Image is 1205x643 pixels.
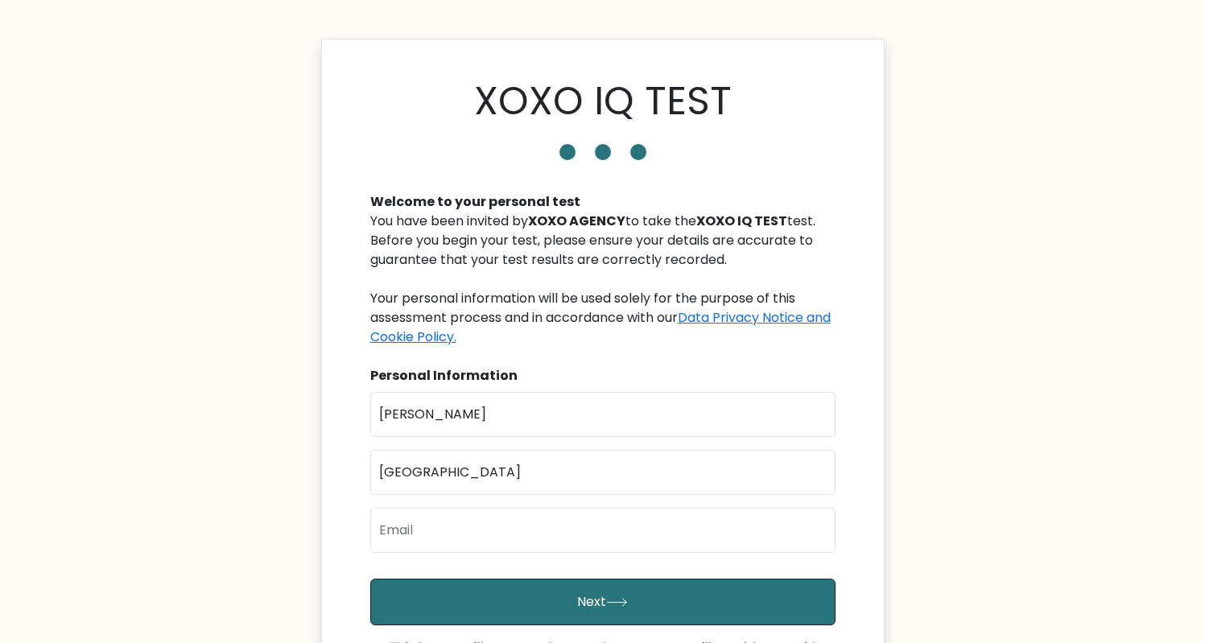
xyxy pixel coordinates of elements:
b: XOXO AGENCY [528,212,625,230]
input: Email [370,508,836,553]
input: First name [370,392,836,437]
button: Next [370,579,836,625]
div: Welcome to your personal test [370,192,836,212]
a: Data Privacy Notice and Cookie Policy. [370,308,831,346]
b: XOXO IQ TEST [696,212,787,230]
div: You have been invited by to take the test. Before you begin your test, please ensure your details... [370,212,836,347]
h1: XOXO IQ TEST [474,78,732,125]
input: Last name [370,450,836,495]
div: Personal Information [370,366,836,385]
